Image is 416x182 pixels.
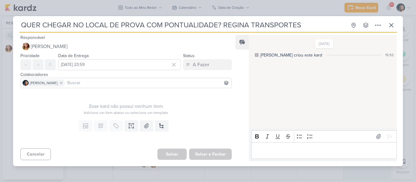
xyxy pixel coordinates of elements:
div: Esse kard não possui nenhum item [20,103,232,110]
label: Responsável [20,35,45,40]
button: Cancelar [20,148,51,160]
img: Eduardo Pinheiro [23,80,29,86]
div: Adicione um item abaixo ou selecione um template [20,110,232,115]
div: Editor toolbar [251,130,397,142]
input: Kard Sem Título [19,20,347,31]
label: Prioridade [20,53,40,58]
div: A Fazer [193,61,209,68]
button: A Fazer [183,59,232,70]
div: Este log é visível à todos no kard [255,53,259,57]
img: Thaís Leite [22,43,30,50]
input: Select a date [58,59,181,70]
label: Status [183,53,195,58]
input: Buscar [66,79,230,87]
span: [PERSON_NAME] [30,80,58,86]
div: Thaís criou este kard [260,52,322,58]
div: 15:52 [385,52,394,58]
div: Editor editing area: main [251,142,397,159]
label: Data de Entrega [58,53,89,58]
button: [PERSON_NAME] [20,41,232,52]
div: Colaboradores [20,71,232,78]
span: [PERSON_NAME] [31,43,68,50]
